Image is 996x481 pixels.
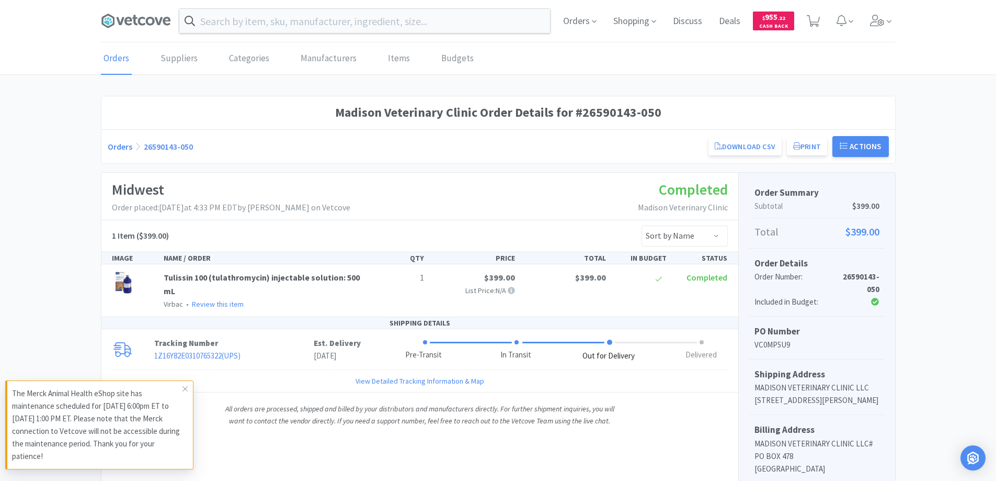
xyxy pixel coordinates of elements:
h5: Billing Address [754,423,879,437]
span: 955 [762,12,785,22]
p: Est. Delivery [314,337,361,350]
p: Madison Veterinary Clinic [638,201,728,215]
p: Subtotal [754,200,879,212]
div: STATUS [671,252,731,264]
a: Manufacturers [298,43,359,75]
h5: PO Number [754,325,879,339]
i: All orders are processed, shipped and billed by your distributors and manufacturers directly. For... [225,404,614,425]
strong: 26590143-050 [843,272,879,294]
a: Deals [715,17,745,26]
div: TOTAL [519,252,610,264]
span: . 22 [777,15,785,21]
p: PO BOX 478 [754,450,879,463]
a: Download CSV [708,138,782,155]
span: $399.00 [575,272,606,283]
h5: Shipping Address [754,367,879,382]
span: 1 Item [112,230,135,241]
a: Items [385,43,413,75]
span: $399.00 [852,200,879,212]
p: List Price: N/A [432,285,515,296]
p: MADISON VETERINARY CLINIC LLC# [754,438,879,450]
a: 1Z16Y82E0310765322(UPS) [154,351,241,361]
input: Search by item, sku, manufacturer, ingredient, size... [179,9,550,33]
h5: Order Summary [754,186,879,200]
div: QTY [368,252,428,264]
div: NAME / ORDER [159,252,368,264]
div: Delivered [685,349,717,361]
a: Tulissin 100 (tulathromycin) injectable solution: 500 mL [164,272,360,296]
p: The Merck Animal Health eShop site has maintenance scheduled for [DATE] 6:00pm ET to [DATE] 1:00 ... [12,387,182,463]
h1: Madison Veterinary Clinic Order Details for #26590143-050 [108,103,889,122]
a: Review this item [192,299,244,309]
img: 5194f0526bd14b1abdf0ec86a02196ef_477629.jpeg [112,271,135,294]
a: View Detailed Tracking Information & Map [356,375,484,387]
a: Orders [101,43,132,75]
a: $955.22Cash Back [753,7,794,35]
div: Out for Delivery [582,350,635,362]
p: 1 [372,271,424,285]
div: SHIPPING DETAILS [101,317,738,329]
div: Included in Budget: [754,296,838,308]
a: Budgets [439,43,476,75]
span: $399.00 [845,223,879,240]
p: [DATE] [314,350,361,362]
h5: Order Details [754,256,879,271]
p: Order placed: [DATE] at 4:33 PM EDT by [PERSON_NAME] on Vetcove [112,201,350,215]
a: 26590143-050 [144,141,193,152]
a: Categories [226,43,272,75]
span: Completed [686,272,727,283]
div: IN BUDGET [610,252,671,264]
div: Open Intercom Messenger [960,445,986,471]
span: Cash Back [759,24,788,30]
h1: Midwest [112,178,350,202]
span: Completed [659,180,728,199]
span: $399.00 [484,272,515,283]
div: In Transit [500,349,531,361]
div: PRICE [428,252,519,264]
p: Tracking Number [154,337,314,350]
div: IMAGE [108,252,160,264]
span: • [185,299,190,309]
a: Suppliers [158,43,200,75]
h5: ($399.00) [112,229,169,243]
span: $ [762,15,765,21]
button: Print [787,138,827,155]
p: VC0MP5U9 [754,339,879,351]
span: Virbac [164,299,183,309]
div: Pre-Transit [405,349,442,361]
button: Actions [832,136,889,157]
p: Total [754,223,879,240]
p: [GEOGRAPHIC_DATA] [754,463,879,475]
p: MADISON VETERINARY CLINIC LLC [STREET_ADDRESS][PERSON_NAME] [754,382,879,407]
div: Order Number: [754,271,838,296]
a: Orders [108,141,132,152]
a: Discuss [669,17,706,26]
